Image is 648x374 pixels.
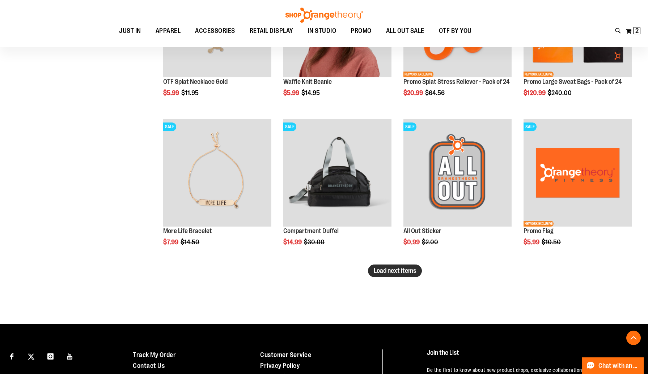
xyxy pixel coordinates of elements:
[283,119,391,227] img: Compartment Duffel front
[524,122,537,131] span: SALE
[351,23,372,39] span: PROMO
[403,72,433,77] span: NETWORK EXCLUSIVE
[427,349,632,363] h4: Join the List
[163,122,176,131] span: SALE
[403,122,416,131] span: SALE
[403,119,512,228] a: Product image for All Out StickerSALE
[403,119,512,227] img: Product image for All Out Sticker
[283,78,332,85] a: Waffle Knit Beanie
[524,221,554,227] span: NETWORK EXCLUSIVE
[524,119,632,227] img: Product image for Promo Flag Orange
[635,27,639,34] span: 2
[283,119,391,228] a: Compartment Duffel front SALE
[524,227,554,235] a: Promo Flag
[626,331,641,345] button: Back To Top
[280,115,395,265] div: product
[163,78,228,85] a: OTF Splat Necklace Gold
[582,357,644,374] button: Chat with an Expert
[283,122,296,131] span: SALE
[133,362,165,369] a: Contact Us
[524,238,541,246] span: $5.99
[156,23,181,39] span: APPAREL
[403,238,421,246] span: $0.99
[403,227,441,235] a: All Out Sticker
[425,89,446,96] span: $64.56
[250,23,293,39] span: RETAIL DISPLAY
[598,362,639,369] span: Chat with an Expert
[283,238,303,246] span: $14.99
[163,227,212,235] a: More Life Bracelet
[284,8,364,23] img: Shop Orangetheory
[422,238,439,246] span: $2.00
[133,351,176,358] a: Track My Order
[44,349,57,362] a: Visit our Instagram page
[195,23,235,39] span: ACCESSORIES
[163,89,180,96] span: $5.99
[308,23,336,39] span: IN STUDIO
[520,115,635,265] div: product
[304,238,326,246] span: $30.00
[524,72,554,77] span: NETWORK EXCLUSIVE
[400,115,515,265] div: product
[524,78,622,85] a: Promo Large Sweat Bags - Pack of 24
[160,115,275,265] div: product
[439,23,472,39] span: OTF BY YOU
[163,119,271,227] img: Product image for More Life Bracelet
[64,349,76,362] a: Visit our Youtube page
[163,238,179,246] span: $7.99
[5,349,18,362] a: Visit our Facebook page
[368,265,422,277] button: Load next items
[283,89,300,96] span: $5.99
[403,89,424,96] span: $20.99
[301,89,321,96] span: $14.95
[181,89,200,96] span: $11.95
[25,349,38,362] a: Visit our X page
[524,119,632,228] a: Product image for Promo Flag OrangeSALENETWORK EXCLUSIVE
[403,78,510,85] a: Promo Splat Stress Reliever - Pack of 24
[548,89,573,96] span: $240.00
[542,238,562,246] span: $10.50
[374,267,416,274] span: Load next items
[283,227,339,235] a: Compartment Duffel
[119,23,141,39] span: JUST IN
[260,362,300,369] a: Privacy Policy
[524,89,547,96] span: $120.99
[28,353,34,360] img: Twitter
[163,119,271,228] a: Product image for More Life BraceletSALE
[386,23,424,39] span: ALL OUT SALE
[181,238,200,246] span: $14.50
[260,351,311,358] a: Customer Service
